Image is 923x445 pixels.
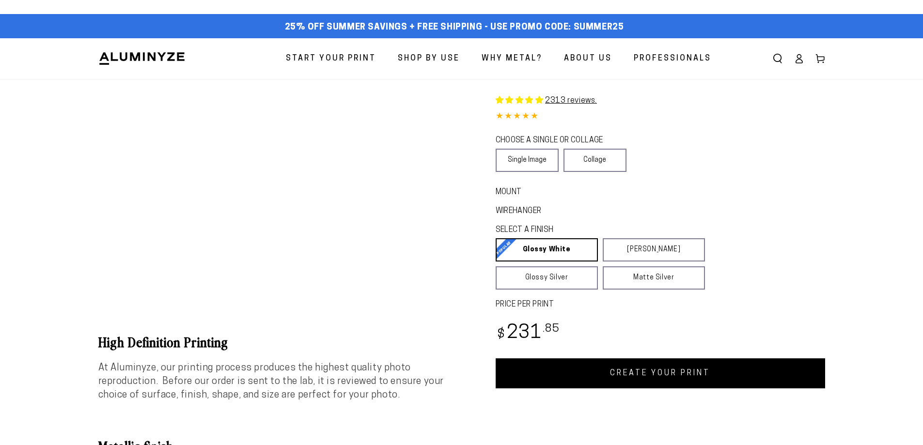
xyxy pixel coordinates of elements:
b: High Definition Printing [98,332,228,351]
label: PRICE PER PRINT [496,299,825,310]
div: 4.85 out of 5.0 stars [496,110,825,124]
a: Start Your Print [279,46,383,72]
legend: Mount [496,187,512,198]
a: 2313 reviews. [496,97,597,105]
a: Collage [563,149,626,172]
legend: WireHanger [496,206,524,217]
a: Why Metal? [474,46,549,72]
span: Professionals [634,52,711,66]
span: 25% off Summer Savings + Free Shipping - Use Promo Code: SUMMER25 [285,22,624,33]
img: Aluminyze [98,51,186,66]
sup: .85 [543,323,560,335]
a: Shop By Use [391,46,467,72]
legend: CHOOSE A SINGLE OR COLLAGE [496,135,618,146]
a: Single Image [496,149,559,172]
a: [PERSON_NAME] [603,238,705,261]
legend: SELECT A FINISH [496,225,682,236]
a: Matte Silver [603,266,705,290]
span: Start Your Print [286,52,376,66]
a: About Us [557,46,619,72]
a: Glossy White [496,238,598,261]
bdi: 231 [496,324,560,343]
media-gallery: Gallery Viewer [98,79,462,322]
a: Glossy Silver [496,266,598,290]
span: About Us [564,52,612,66]
span: $ [497,328,505,341]
span: At Aluminyze, our printing process produces the highest quality photo reproduction. Before our or... [98,363,444,400]
a: CREATE YOUR PRINT [496,358,825,388]
a: Professionals [626,46,719,72]
summary: Search our site [767,48,788,69]
span: Why Metal? [482,52,542,66]
a: 2313 reviews. [545,97,597,105]
span: Shop By Use [398,52,460,66]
